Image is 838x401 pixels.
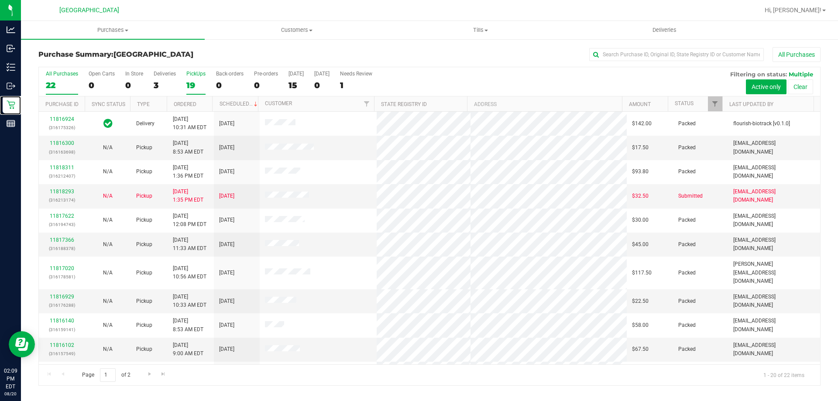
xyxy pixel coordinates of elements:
a: Customers [205,21,388,39]
p: (316175326) [44,123,79,132]
a: Tills [388,21,572,39]
span: Not Applicable [103,322,113,328]
span: Not Applicable [103,193,113,199]
span: [DATE] [219,216,234,224]
button: N/A [103,192,113,200]
inline-svg: Inbound [7,44,15,53]
span: [DATE] [219,240,234,249]
button: N/A [103,321,113,329]
span: Packed [678,168,696,176]
span: [DATE] 10:56 AM EDT [173,264,206,281]
iframe: Resource center [9,331,35,357]
span: Pickup [136,240,152,249]
a: 11817020 [50,265,74,271]
span: [DATE] [219,168,234,176]
div: Back-orders [216,71,244,77]
div: 1 [340,80,372,90]
a: Sync Status [92,101,125,107]
div: 3 [154,80,176,90]
div: 19 [186,80,206,90]
span: Pickup [136,345,152,353]
p: (316157549) [44,350,79,358]
p: (316213174) [44,196,79,204]
span: Pickup [136,269,152,277]
button: Clear [788,79,813,94]
span: Packed [678,144,696,152]
div: Needs Review [340,71,372,77]
div: Pre-orders [254,71,278,77]
div: 15 [288,80,304,90]
span: flourish-biotrack [v0.1.0] [733,120,790,128]
inline-svg: Inventory [7,63,15,72]
a: 11816140 [50,318,74,324]
span: Customers [205,26,388,34]
span: [DATE] 11:33 AM EDT [173,236,206,253]
a: 11818311 [50,165,74,171]
span: [EMAIL_ADDRESS][DOMAIN_NAME] [733,317,815,333]
button: N/A [103,144,113,152]
span: [DATE] 8:53 AM EDT [173,139,203,156]
a: State Registry ID [381,101,427,107]
button: N/A [103,168,113,176]
a: 11818293 [50,189,74,195]
inline-svg: Retail [7,100,15,109]
span: $45.00 [632,240,649,249]
span: Packed [678,345,696,353]
a: Filter [360,96,374,111]
p: (316188378) [44,244,79,253]
a: Deliveries [573,21,756,39]
inline-svg: Analytics [7,25,15,34]
span: Packed [678,120,696,128]
a: Filter [708,96,722,111]
span: Pickup [136,192,152,200]
span: $67.50 [632,345,649,353]
span: Filtering on status: [730,71,787,78]
span: Packed [678,216,696,224]
a: 11817366 [50,237,74,243]
span: Page of 2 [75,368,137,382]
a: Ordered [174,101,196,107]
p: 08/20 [4,391,17,397]
span: [GEOGRAPHIC_DATA] [59,7,119,14]
span: Not Applicable [103,346,113,352]
span: $58.00 [632,321,649,329]
div: [DATE] [314,71,330,77]
span: [EMAIL_ADDRESS][DOMAIN_NAME] [733,341,815,358]
a: Last Updated By [729,101,773,107]
button: All Purchases [773,47,821,62]
div: 0 [314,80,330,90]
span: $142.00 [632,120,652,128]
span: $32.50 [632,192,649,200]
p: (316194743) [44,220,79,229]
span: [DATE] 10:31 AM EDT [173,115,206,132]
a: Type [137,101,150,107]
span: Delivery [136,120,155,128]
span: [PERSON_NAME][EMAIL_ADDRESS][DOMAIN_NAME] [733,260,815,285]
span: In Sync [103,117,113,130]
span: [DATE] 12:08 PM EDT [173,212,206,229]
span: Submitted [678,192,703,200]
span: [DATE] [219,297,234,305]
span: $93.80 [632,168,649,176]
span: [EMAIL_ADDRESS][DOMAIN_NAME] [733,188,815,204]
span: $117.50 [632,269,652,277]
span: Deliveries [641,26,688,34]
span: Not Applicable [103,241,113,247]
button: N/A [103,216,113,224]
th: Address [467,96,622,112]
input: 1 [100,368,116,382]
span: [DATE] [219,321,234,329]
span: [EMAIL_ADDRESS][DOMAIN_NAME] [733,236,815,253]
span: Not Applicable [103,298,113,304]
p: (316178581) [44,273,79,281]
input: Search Purchase ID, Original ID, State Registry ID or Customer Name... [589,48,764,61]
span: Packed [678,321,696,329]
button: N/A [103,297,113,305]
span: Not Applicable [103,270,113,276]
a: 11816102 [50,342,74,348]
span: Packed [678,269,696,277]
span: [EMAIL_ADDRESS][DOMAIN_NAME] [733,164,815,180]
span: $22.50 [632,297,649,305]
span: [DATE] [219,345,234,353]
div: Open Carts [89,71,115,77]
